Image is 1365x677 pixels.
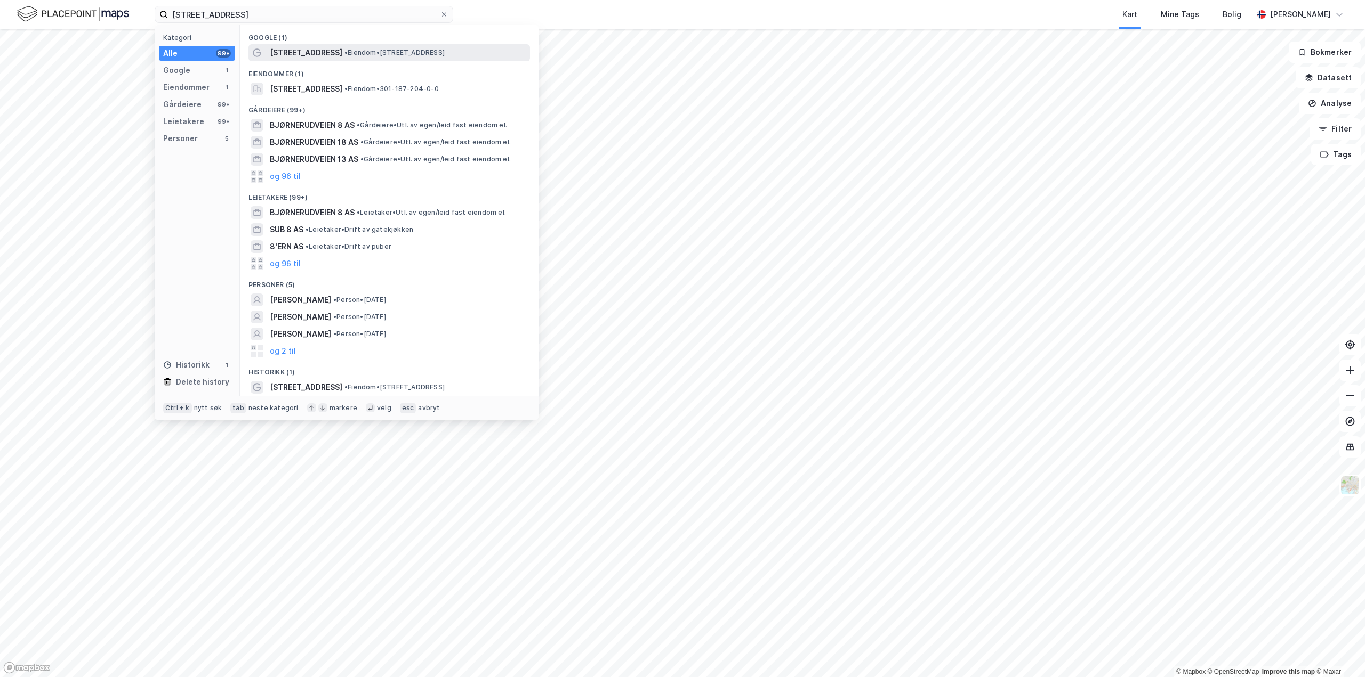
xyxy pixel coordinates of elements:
div: velg [377,404,391,412]
div: Historikk (1) [240,360,539,379]
div: Bolig [1223,8,1241,21]
button: og 2 til [270,345,296,357]
a: Improve this map [1262,668,1315,675]
button: Analyse [1299,93,1361,114]
div: Historikk [163,358,210,371]
div: Alle [163,47,178,60]
span: Gårdeiere • Utl. av egen/leid fast eiendom el. [357,121,507,129]
iframe: Chat Widget [1312,626,1365,677]
span: SUB 8 AS [270,223,303,236]
span: Person • [DATE] [333,296,386,304]
div: Delete history [176,376,229,388]
button: Datasett [1296,67,1361,88]
span: [STREET_ADDRESS] [270,46,342,59]
span: Leietaker • Drift av gatekjøkken [306,225,413,234]
div: Kategori [163,34,235,42]
span: • [360,138,364,146]
a: OpenStreetMap [1208,668,1259,675]
span: Leietaker • Drift av puber [306,242,391,251]
span: • [344,383,348,391]
button: og 96 til [270,257,301,270]
div: tab [230,403,246,413]
div: 99+ [216,117,231,126]
div: Personer [163,132,198,145]
div: 1 [222,83,231,92]
div: 99+ [216,100,231,109]
span: • [306,225,309,233]
span: • [333,330,336,338]
div: Google [163,64,190,77]
div: Leietakere [163,115,204,128]
span: • [344,85,348,93]
button: Filter [1310,118,1361,140]
div: avbryt [418,404,440,412]
span: [PERSON_NAME] [270,328,331,340]
span: Eiendom • 301-187-204-0-0 [344,85,439,93]
div: Eiendommer (1) [240,61,539,80]
div: Personer (5) [240,272,539,291]
span: 8'ERN AS [270,240,303,253]
div: markere [330,404,357,412]
span: Person • [DATE] [333,313,386,321]
div: Ctrl + k [163,403,192,413]
span: • [333,313,336,321]
button: Bokmerker [1289,42,1361,63]
div: Eiendommer [163,81,210,94]
div: Gårdeiere (99+) [240,97,539,117]
span: [STREET_ADDRESS] [270,381,342,394]
div: Gårdeiere [163,98,202,111]
span: [PERSON_NAME] [270,311,331,323]
div: 1 [222,66,231,75]
div: Mine Tags [1161,8,1199,21]
div: Kontrollprogram for chat [1312,626,1365,677]
span: Gårdeiere • Utl. av egen/leid fast eiendom el. [360,155,511,164]
div: Google (1) [240,25,539,44]
span: BJØRNERUDVEIEN 8 AS [270,206,355,219]
span: Gårdeiere • Utl. av egen/leid fast eiendom el. [360,138,511,146]
input: Søk på adresse, matrikkel, gårdeiere, leietakere eller personer [168,6,440,22]
span: • [360,155,364,163]
div: 5 [222,134,231,143]
span: • [357,121,360,129]
img: logo.f888ab2527a4732fd821a326f86c7f29.svg [17,5,129,23]
span: Person • [DATE] [333,330,386,338]
span: Leietaker • Utl. av egen/leid fast eiendom el. [357,208,506,217]
div: 1 [222,361,231,369]
a: Mapbox [1176,668,1206,675]
span: BJØRNERUDVEIEN 18 AS [270,136,358,149]
span: Eiendom • [STREET_ADDRESS] [344,383,445,391]
div: Leietakere (99+) [240,185,539,204]
div: Kart [1122,8,1137,21]
span: [STREET_ADDRESS] [270,83,342,95]
span: BJØRNERUDVEIEN 13 AS [270,153,358,166]
span: • [333,296,336,304]
span: Eiendom • [STREET_ADDRESS] [344,48,445,57]
div: esc [400,403,416,413]
div: [PERSON_NAME] [1270,8,1331,21]
div: neste kategori [248,404,299,412]
span: • [357,208,360,216]
button: og 96 til [270,170,301,183]
img: Z [1340,475,1360,495]
span: [PERSON_NAME] [270,293,331,306]
div: 99+ [216,49,231,58]
div: nytt søk [194,404,222,412]
span: • [344,48,348,56]
button: Tags [1311,144,1361,165]
span: • [306,242,309,250]
span: BJØRNERUDVEIEN 8 AS [270,119,355,132]
a: Mapbox homepage [3,662,50,674]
